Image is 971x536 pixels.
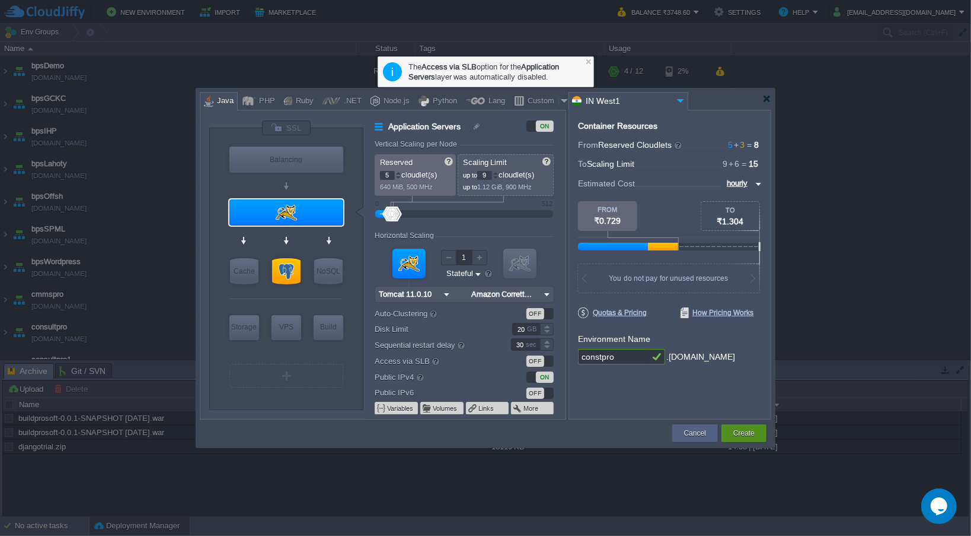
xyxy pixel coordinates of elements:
[375,323,495,335] label: Disk Limit
[485,93,505,110] div: Lang
[723,159,727,169] span: 9
[578,159,587,169] span: To
[749,159,758,169] span: 15
[754,140,759,150] span: 8
[745,140,754,150] span: =
[523,404,539,413] button: More
[526,308,544,319] div: OFF
[230,258,258,284] div: Cache
[526,388,544,399] div: OFF
[314,315,343,339] div: Build
[701,207,759,214] div: TO
[314,258,343,284] div: NoSQL Databases
[727,159,734,169] span: +
[526,339,539,350] div: sec
[536,120,554,132] div: ON
[272,315,301,340] div: Elastic VPS
[375,370,495,383] label: Public IPv4
[733,427,755,439] button: Create
[387,404,414,413] button: Variables
[340,93,362,110] div: .NET
[380,158,413,167] span: Reserved
[739,159,749,169] span: =
[272,315,301,339] div: VPS
[733,140,745,150] span: 3
[375,338,495,351] label: Sequential restart delay
[478,404,495,413] button: Links
[728,140,733,150] span: 5
[578,334,650,344] label: Environment Name
[375,354,495,367] label: Access via SLB
[477,183,532,191] span: 1.12 GiB, 900 MHz
[229,315,259,339] div: Storage
[292,93,314,110] div: Ruby
[666,349,735,365] div: .[DOMAIN_NAME]
[229,147,343,173] div: Balancing
[684,427,706,439] button: Cancel
[463,183,477,191] span: up to
[524,93,558,110] div: Custom
[375,386,495,399] label: Public IPv6
[578,307,647,318] span: Quotas & Pricing
[229,199,343,226] div: Application Servers
[536,372,554,383] div: ON
[380,183,433,191] span: 640 MiB, 500 MHz
[733,140,740,150] span: +
[314,258,343,284] div: NoSQL
[681,307,754,318] span: How Pricing Works
[314,315,343,340] div: Build Node
[421,62,477,71] b: Access via SLB
[717,217,744,226] span: ₹1.304
[408,61,587,83] div: The option for the layer was automatically disabled.
[463,158,507,167] span: Scaling Limit
[255,93,275,110] div: PHP
[380,93,410,110] div: Node.js
[727,159,739,169] span: 6
[375,231,437,240] div: Horizontal Scaling
[578,206,637,213] div: FROM
[598,140,683,150] span: Reserved Cloudlets
[229,364,343,388] div: Create New Layer
[272,258,301,284] div: SQL Databases
[463,172,477,179] span: up to
[380,167,452,180] p: cloudlet(s)
[463,167,550,180] p: cloudlet(s)
[433,404,458,413] button: Volumes
[213,93,234,110] div: Java
[595,216,621,226] span: ₹0.729
[542,200,552,207] div: 512
[921,489,959,524] iframe: chat widget
[527,323,539,335] div: GB
[429,93,457,110] div: Python
[229,315,259,340] div: Storage Containers
[578,122,657,131] div: Container Resources
[578,140,598,150] span: From
[526,356,544,367] div: OFF
[587,159,634,169] span: Scaling Limit
[375,140,460,148] div: Vertical Scaling per Node
[229,147,343,173] div: Load Balancer
[375,200,379,207] div: 0
[375,307,495,320] label: Auto-Clustering
[578,177,635,190] span: Estimated Cost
